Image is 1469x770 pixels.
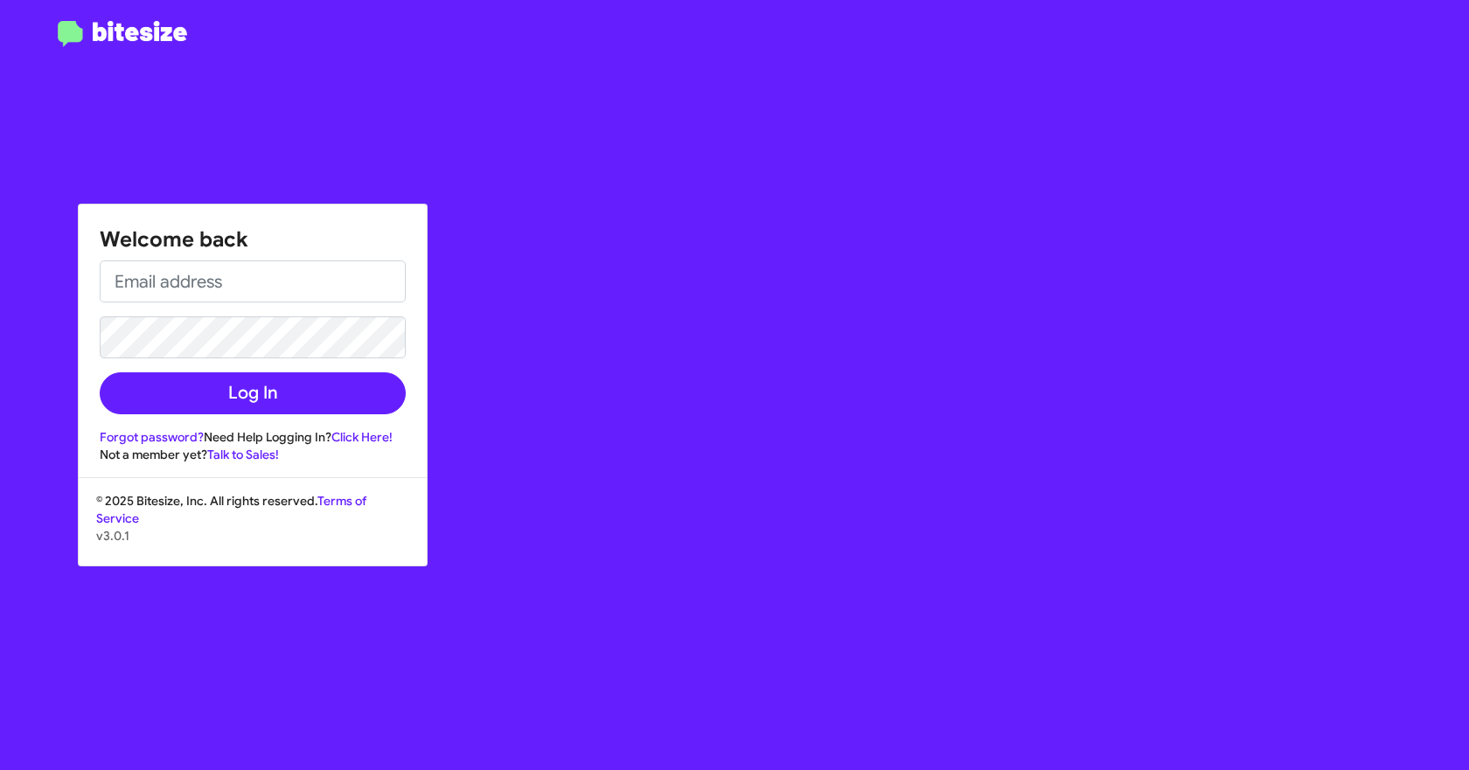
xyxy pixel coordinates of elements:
input: Email address [100,260,406,302]
a: Click Here! [331,429,393,445]
div: Need Help Logging In? [100,428,406,446]
p: v3.0.1 [96,527,409,545]
h1: Welcome back [100,225,406,253]
a: Forgot password? [100,429,204,445]
div: © 2025 Bitesize, Inc. All rights reserved. [79,492,427,565]
div: Not a member yet? [100,446,406,463]
button: Log In [100,372,406,414]
a: Talk to Sales! [207,447,279,462]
